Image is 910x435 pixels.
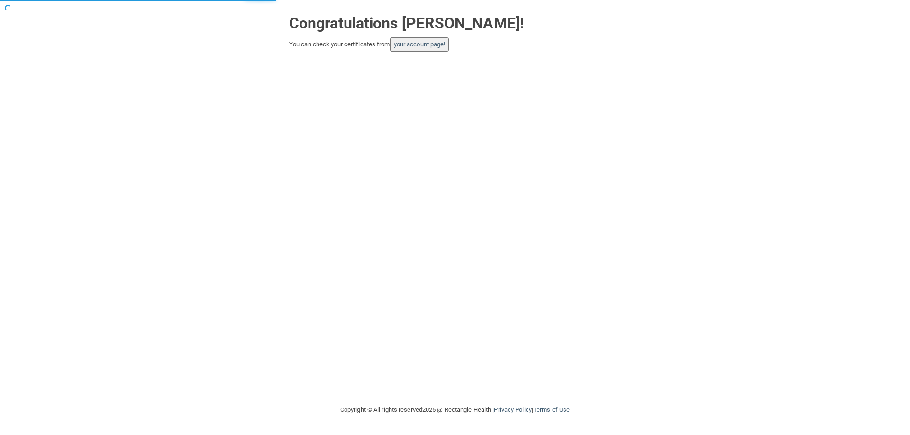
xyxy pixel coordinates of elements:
[533,406,570,413] a: Terms of Use
[289,37,621,52] div: You can check your certificates from
[282,395,628,425] div: Copyright © All rights reserved 2025 @ Rectangle Health | |
[494,406,531,413] a: Privacy Policy
[390,37,449,52] button: your account page!
[289,14,524,32] strong: Congratulations [PERSON_NAME]!
[394,41,446,48] a: your account page!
